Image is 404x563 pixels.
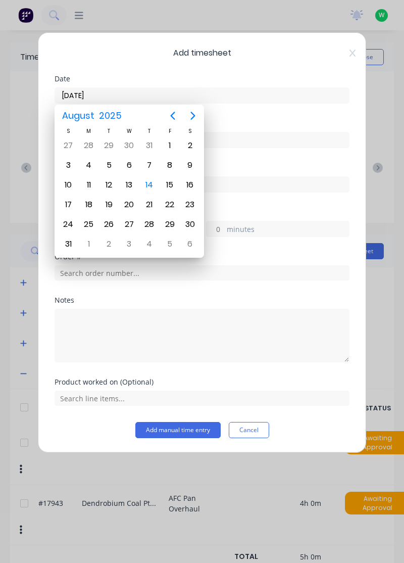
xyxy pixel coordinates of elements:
[122,158,137,173] div: Wednesday, August 6, 2025
[122,237,137,252] div: Wednesday, September 3, 2025
[102,217,117,232] div: Tuesday, August 26, 2025
[58,127,78,135] div: S
[182,197,197,212] div: Saturday, August 23, 2025
[180,127,200,135] div: S
[122,197,137,212] div: Wednesday, August 20, 2025
[182,217,197,232] div: Saturday, August 30, 2025
[162,217,177,232] div: Friday, August 29, 2025
[61,138,76,153] div: Sunday, July 27, 2025
[162,237,177,252] div: Friday, September 5, 2025
[81,177,96,193] div: Monday, August 11, 2025
[55,379,349,386] div: Product worked on (Optional)
[182,237,197,252] div: Saturday, September 6, 2025
[102,177,117,193] div: Tuesday, August 12, 2025
[162,138,177,153] div: Friday, August 1, 2025
[182,158,197,173] div: Saturday, August 9, 2025
[99,127,119,135] div: T
[55,253,349,260] div: Order #
[135,422,221,438] button: Add manual time entry
[81,197,96,212] div: Monday, August 18, 2025
[142,177,157,193] div: Today, Thursday, August 14, 2025
[207,221,224,237] input: 0
[162,197,177,212] div: Friday, August 22, 2025
[61,197,76,212] div: Sunday, August 17, 2025
[61,177,76,193] div: Sunday, August 10, 2025
[182,177,197,193] div: Saturday, August 16, 2025
[163,106,183,126] button: Previous page
[81,217,96,232] div: Monday, August 25, 2025
[162,158,177,173] div: Friday, August 8, 2025
[61,217,76,232] div: Sunday, August 24, 2025
[55,47,349,59] span: Add timesheet
[142,138,157,153] div: Thursday, July 31, 2025
[81,138,96,153] div: Monday, July 28, 2025
[142,237,157,252] div: Thursday, September 4, 2025
[61,158,76,173] div: Sunday, August 3, 2025
[122,177,137,193] div: Wednesday, August 13, 2025
[102,237,117,252] div: Tuesday, September 2, 2025
[96,107,124,125] span: 2025
[142,158,157,173] div: Thursday, August 7, 2025
[122,217,137,232] div: Wednesday, August 27, 2025
[102,197,117,212] div: Tuesday, August 19, 2025
[61,237,76,252] div: Sunday, August 31, 2025
[182,138,197,153] div: Saturday, August 2, 2025
[78,127,98,135] div: M
[56,107,128,125] button: August2025
[55,391,349,406] input: Search line items...
[81,158,96,173] div: Monday, August 4, 2025
[160,127,180,135] div: F
[55,75,349,82] div: Date
[139,127,160,135] div: T
[102,138,117,153] div: Tuesday, July 29, 2025
[162,177,177,193] div: Friday, August 15, 2025
[142,217,157,232] div: Thursday, August 28, 2025
[183,106,203,126] button: Next page
[60,107,96,125] span: August
[55,297,349,304] div: Notes
[81,237,96,252] div: Monday, September 1, 2025
[142,197,157,212] div: Thursday, August 21, 2025
[122,138,137,153] div: Wednesday, July 30, 2025
[229,422,269,438] button: Cancel
[227,224,349,237] label: minutes
[102,158,117,173] div: Tuesday, August 5, 2025
[55,265,349,280] input: Search order number...
[119,127,139,135] div: W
